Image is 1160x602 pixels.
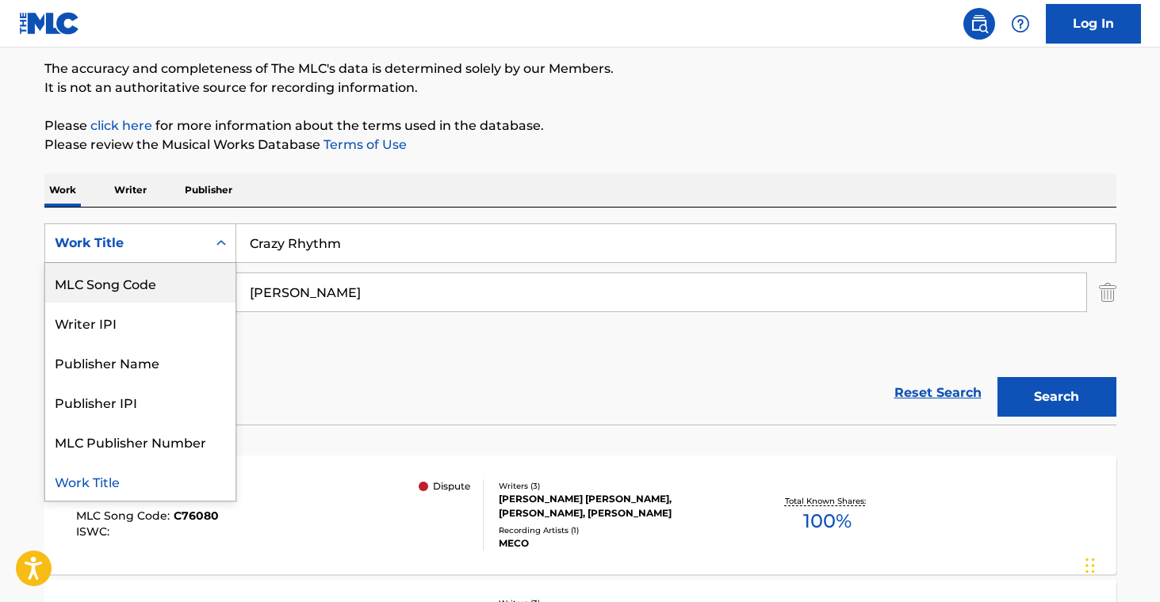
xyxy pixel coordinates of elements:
p: It is not an authoritative source for recording information. [44,78,1116,97]
a: CRAZY RHYTHMMLC Song Code:C76080ISWC: DisputeWriters (3)[PERSON_NAME] [PERSON_NAME], [PERSON_NAME... [44,455,1116,574]
p: Writer [109,173,151,207]
div: [PERSON_NAME] [PERSON_NAME], [PERSON_NAME], [PERSON_NAME] [499,492,738,520]
div: MECO [499,536,738,551]
span: MLC Song Code : [76,509,174,523]
div: Writers ( 3 ) [499,480,738,492]
p: Publisher [180,173,237,207]
div: Help [1005,8,1036,40]
a: click here [90,118,152,133]
img: MLC Logo [19,12,80,35]
div: MLC Publisher Number [45,421,235,461]
p: Please for more information about the terms used in the database. [44,116,1116,135]
span: 100 % [803,507,852,535]
iframe: Chat Widget [1081,526,1160,602]
div: Recording Artists ( 1 ) [499,524,738,536]
div: Publisher Name [45,342,235,382]
a: Reset Search [886,375,990,410]
div: MLC Song Code [45,263,235,303]
div: Work Title [55,234,197,253]
a: Log In [1046,4,1141,44]
p: Dispute [433,479,470,493]
span: ISWC : [76,524,113,539]
img: Delete Criterion [1099,272,1116,312]
button: Search [997,377,1116,417]
p: Work [44,173,81,207]
form: Search Form [44,223,1116,425]
span: C76080 [174,509,219,523]
div: Writer IPI [45,303,235,342]
a: Terms of Use [320,137,407,152]
div: Work Title [45,461,235,501]
p: Please review the Musical Works Database [44,135,1116,154]
div: Publisher IPI [45,382,235,421]
div: Drag [1085,542,1095,589]
a: Public Search [963,8,995,40]
img: search [970,14,989,33]
p: The accuracy and completeness of The MLC's data is determined solely by our Members. [44,59,1116,78]
img: help [1011,14,1030,33]
p: Total Known Shares: [785,495,870,507]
